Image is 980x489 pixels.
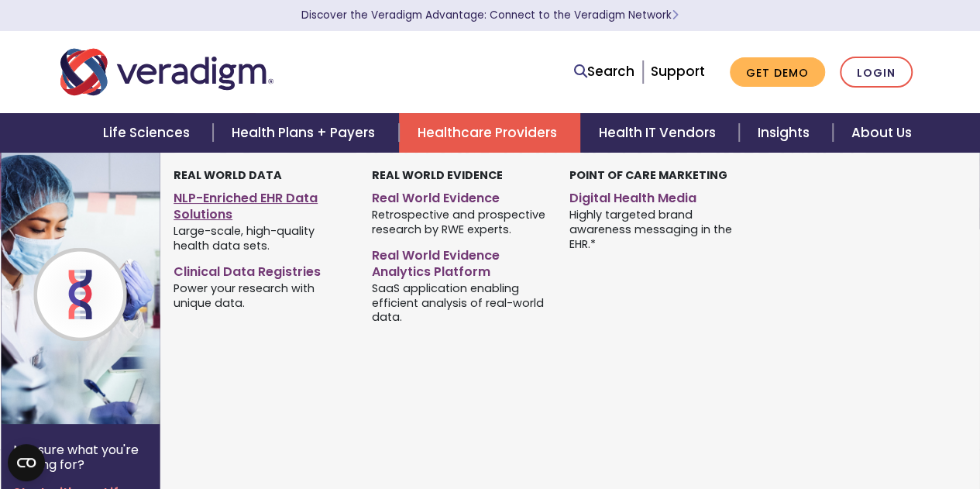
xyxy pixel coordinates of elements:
a: Healthcare Providers [399,113,580,153]
span: Retrospective and prospective research by RWE experts. [372,207,547,237]
a: Clinical Data Registries [174,258,349,281]
a: Real World Evidence Analytics Platform [372,242,547,281]
span: Large-scale, high-quality health data sets. [174,222,349,253]
a: Digital Health Media [569,184,744,207]
span: Highly targeted brand awareness messaging in the EHR.* [569,207,744,252]
a: About Us [833,113,930,153]
a: Search [574,61,634,82]
span: Power your research with unique data. [174,280,349,310]
a: Get Demo [730,57,825,88]
a: Health Plans + Payers [213,113,398,153]
strong: Real World Evidence [372,167,503,183]
span: SaaS application enabling efficient analysis of real-world data. [372,280,547,325]
a: Insights [739,113,833,153]
a: Support [651,62,705,81]
img: Veradigm logo [60,46,273,98]
a: NLP-Enriched EHR Data Solutions [174,184,349,223]
a: Life Sciences [84,113,213,153]
strong: Real World Data [174,167,282,183]
button: Open CMP widget [8,444,45,481]
img: Life Sciences [1,153,250,424]
a: Login [840,57,913,88]
span: Learn More [672,8,679,22]
p: Not sure what you're looking for? [13,443,148,472]
a: Discover the Veradigm Advantage: Connect to the Veradigm NetworkLearn More [301,8,679,22]
a: Real World Evidence [372,184,547,207]
strong: Point of Care Marketing [569,167,727,183]
a: Health IT Vendors [580,113,739,153]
